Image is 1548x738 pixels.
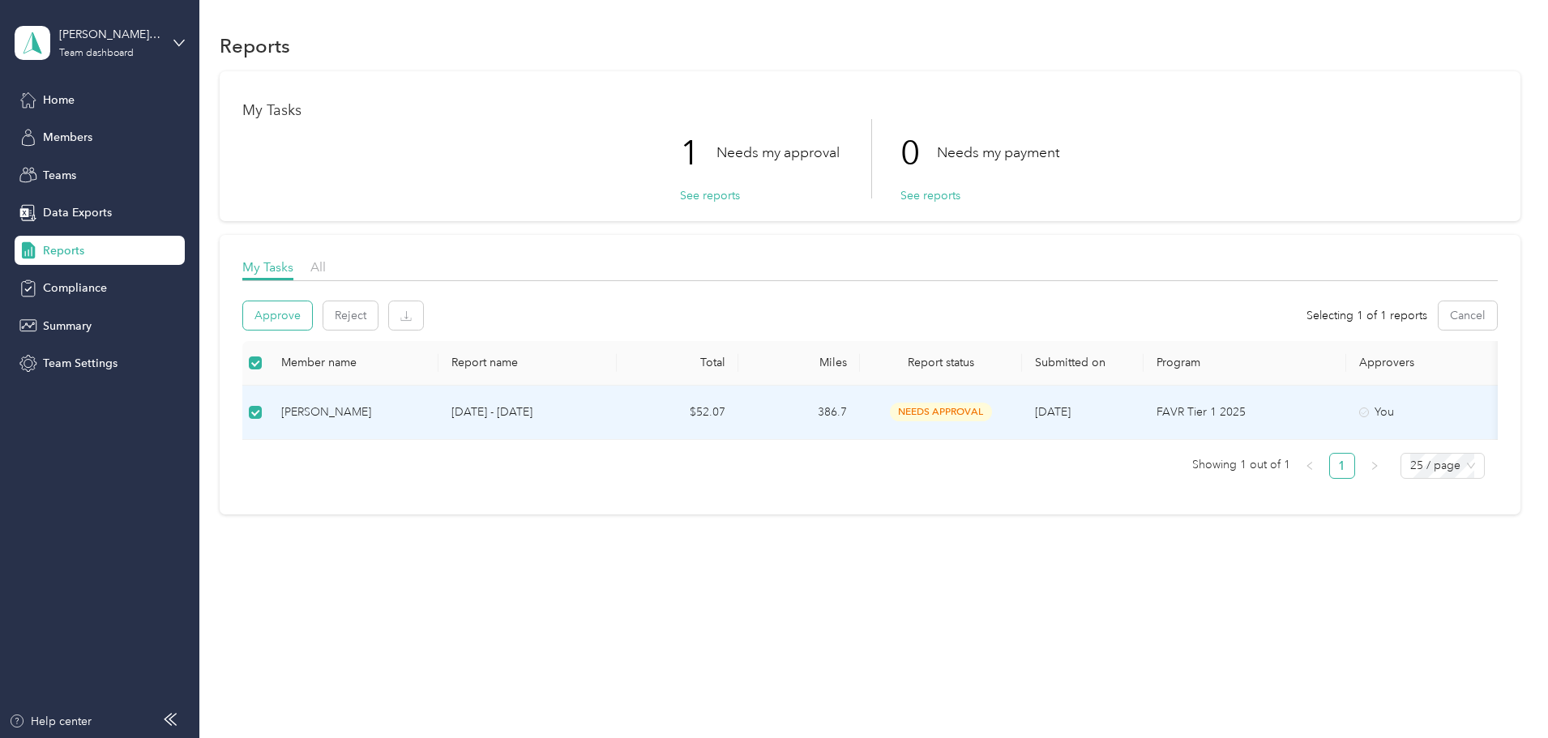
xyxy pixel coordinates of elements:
[680,119,716,187] p: 1
[43,318,92,335] span: Summary
[630,356,725,369] div: Total
[1457,647,1548,738] iframe: Everlance-gr Chat Button Frame
[751,356,847,369] div: Miles
[1362,453,1388,479] li: Next Page
[43,242,84,259] span: Reports
[1329,453,1355,479] li: 1
[1439,301,1497,330] button: Cancel
[281,403,425,421] div: [PERSON_NAME]
[43,355,118,372] span: Team Settings
[1346,341,1508,386] th: Approvers
[9,713,92,730] button: Help center
[59,49,134,58] div: Team dashboard
[43,92,75,109] span: Home
[1306,307,1427,324] span: Selecting 1 of 1 reports
[43,129,92,146] span: Members
[43,167,76,184] span: Teams
[1157,403,1333,421] p: FAVR Tier 1 2025
[438,341,617,386] th: Report name
[1410,454,1475,478] span: 25 / page
[716,143,840,163] p: Needs my approval
[873,356,1009,369] span: Report status
[43,279,107,296] span: Compliance
[738,386,860,440] td: 386.7
[900,119,937,187] p: 0
[310,259,326,275] span: All
[243,301,312,330] button: Approve
[1192,453,1290,477] span: Showing 1 out of 1
[242,259,293,275] span: My Tasks
[1297,453,1323,479] li: Previous Page
[268,341,438,386] th: Member name
[323,301,378,330] button: Reject
[220,37,290,54] h1: Reports
[1035,405,1071,419] span: [DATE]
[680,187,740,204] button: See reports
[1330,454,1354,478] a: 1
[1144,386,1346,440] td: FAVR Tier 1 2025
[1370,461,1379,471] span: right
[890,403,992,421] span: needs approval
[900,187,960,204] button: See reports
[937,143,1059,163] p: Needs my payment
[43,204,112,221] span: Data Exports
[242,102,1498,119] h1: My Tasks
[1144,341,1346,386] th: Program
[1362,453,1388,479] button: right
[59,26,160,43] div: [PERSON_NAME] Team
[1305,461,1315,471] span: left
[281,356,425,369] div: Member name
[1022,341,1144,386] th: Submitted on
[451,403,604,421] p: [DATE] - [DATE]
[1359,403,1495,421] div: You
[617,386,738,440] td: $52.07
[1297,453,1323,479] button: left
[1400,453,1485,479] div: Page Size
